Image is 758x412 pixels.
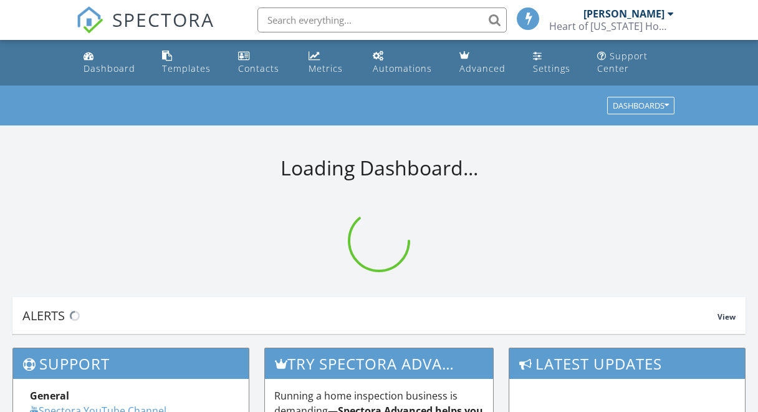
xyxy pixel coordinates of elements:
[459,62,506,74] div: Advanced
[30,389,69,403] strong: General
[583,7,664,20] div: [PERSON_NAME]
[309,62,343,74] div: Metrics
[162,62,211,74] div: Templates
[79,45,148,81] a: Dashboard
[238,62,279,74] div: Contacts
[549,20,674,32] div: Heart of Texas Home inspections, PLLC
[607,97,674,115] button: Dashboards
[76,6,103,34] img: The Best Home Inspection Software - Spectora
[22,307,717,324] div: Alerts
[533,62,570,74] div: Settings
[233,45,294,81] a: Contacts
[597,50,648,74] div: Support Center
[84,62,135,74] div: Dashboard
[368,45,444,81] a: Automations (Basic)
[528,45,583,81] a: Settings
[509,348,745,379] h3: Latest Updates
[373,62,432,74] div: Automations
[76,17,214,43] a: SPECTORA
[112,6,214,32] span: SPECTORA
[613,102,669,110] div: Dashboards
[265,348,493,379] h3: Try spectora advanced [DATE]
[304,45,358,81] a: Metrics
[257,7,507,32] input: Search everything...
[717,311,736,322] span: View
[13,348,249,379] h3: Support
[157,45,223,81] a: Templates
[454,45,518,81] a: Advanced
[592,45,679,81] a: Support Center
